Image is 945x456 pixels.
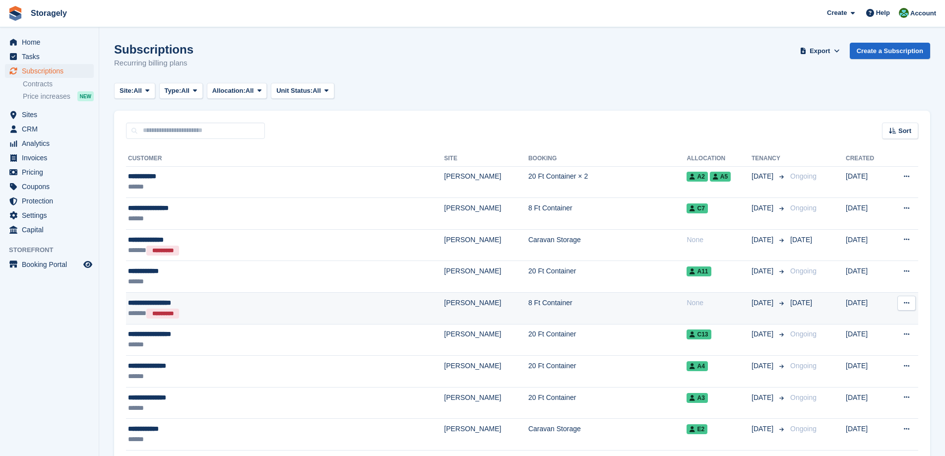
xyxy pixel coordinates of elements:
[528,229,687,261] td: Caravan Storage
[22,122,81,136] span: CRM
[444,356,528,388] td: [PERSON_NAME]
[22,108,81,122] span: Sites
[752,392,775,403] span: [DATE]
[23,92,70,101] span: Price increases
[846,419,887,451] td: [DATE]
[212,86,246,96] span: Allocation:
[846,356,887,388] td: [DATE]
[77,91,94,101] div: NEW
[846,198,887,230] td: [DATE]
[850,43,930,59] a: Create a Subscription
[752,235,775,245] span: [DATE]
[846,151,887,167] th: Created
[120,86,133,96] span: Site:
[444,419,528,451] td: [PERSON_NAME]
[846,261,887,293] td: [DATE]
[444,198,528,230] td: [PERSON_NAME]
[313,86,321,96] span: All
[5,180,94,194] a: menu
[790,425,817,433] span: Ongoing
[752,203,775,213] span: [DATE]
[22,151,81,165] span: Invoices
[876,8,890,18] span: Help
[22,165,81,179] span: Pricing
[687,172,707,182] span: A2
[207,83,267,99] button: Allocation: All
[710,172,731,182] span: A5
[165,86,182,96] span: Type:
[22,258,81,271] span: Booking Portal
[5,35,94,49] a: menu
[752,361,775,371] span: [DATE]
[5,50,94,64] a: menu
[23,91,94,102] a: Price increases NEW
[790,172,817,180] span: Ongoing
[846,387,887,419] td: [DATE]
[790,236,812,244] span: [DATE]
[5,122,94,136] a: menu
[444,151,528,167] th: Site
[752,329,775,339] span: [DATE]
[444,324,528,356] td: [PERSON_NAME]
[846,166,887,198] td: [DATE]
[687,151,752,167] th: Allocation
[528,387,687,419] td: 20 Ft Container
[444,387,528,419] td: [PERSON_NAME]
[687,203,707,213] span: C7
[444,261,528,293] td: [PERSON_NAME]
[5,108,94,122] a: menu
[126,151,444,167] th: Customer
[5,165,94,179] a: menu
[752,266,775,276] span: [DATE]
[790,330,817,338] span: Ongoing
[133,86,142,96] span: All
[5,64,94,78] a: menu
[898,126,911,136] span: Sort
[444,229,528,261] td: [PERSON_NAME]
[276,86,313,96] span: Unit Status:
[271,83,334,99] button: Unit Status: All
[5,151,94,165] a: menu
[790,362,817,370] span: Ongoing
[23,79,94,89] a: Contracts
[22,50,81,64] span: Tasks
[528,166,687,198] td: 20 Ft Container × 2
[846,293,887,325] td: [DATE]
[444,166,528,198] td: [PERSON_NAME]
[5,208,94,222] a: menu
[159,83,203,99] button: Type: All
[687,298,752,308] div: None
[5,223,94,237] a: menu
[827,8,847,18] span: Create
[752,298,775,308] span: [DATE]
[528,324,687,356] td: 20 Ft Container
[22,180,81,194] span: Coupons
[27,5,71,21] a: Storagely
[798,43,842,59] button: Export
[181,86,189,96] span: All
[687,266,711,276] span: A11
[790,204,817,212] span: Ongoing
[752,424,775,434] span: [DATE]
[8,6,23,21] img: stora-icon-8386f47178a22dfd0bd8f6a31ec36ba5ce8667c1dd55bd0f319d3a0aa187defe.svg
[528,356,687,388] td: 20 Ft Container
[790,267,817,275] span: Ongoing
[528,419,687,451] td: Caravan Storage
[790,299,812,307] span: [DATE]
[752,151,786,167] th: Tenancy
[528,261,687,293] td: 20 Ft Container
[687,235,752,245] div: None
[899,8,909,18] img: Notifications
[22,136,81,150] span: Analytics
[114,58,193,69] p: Recurring billing plans
[528,293,687,325] td: 8 Ft Container
[910,8,936,18] span: Account
[5,194,94,208] a: menu
[114,43,193,56] h1: Subscriptions
[810,46,830,56] span: Export
[687,424,707,434] span: E2
[246,86,254,96] span: All
[846,324,887,356] td: [DATE]
[528,198,687,230] td: 8 Ft Container
[22,194,81,208] span: Protection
